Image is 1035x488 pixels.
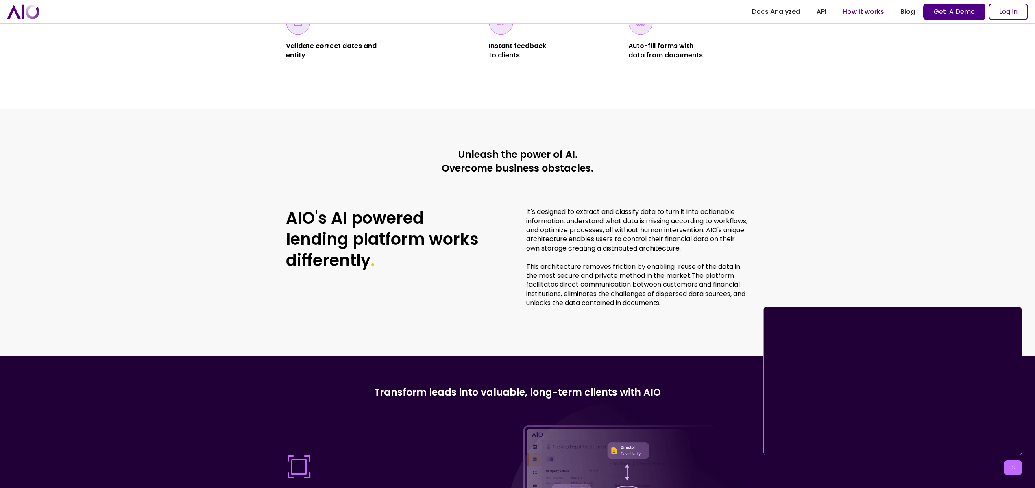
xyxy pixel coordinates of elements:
[767,310,1018,452] iframe: AIO - powering financial decision making
[7,4,39,19] a: home
[489,41,546,60] h5: Instant feedback to clients
[370,249,375,272] span: .
[286,148,750,175] h3: Unleash the power of AI. Overcome business obstacles.
[923,4,985,20] a: Get A Demo
[835,4,892,19] a: How it works
[744,4,808,19] a: Docs Analyzed
[989,4,1028,20] a: Log In
[892,4,923,19] a: Blog
[286,207,481,307] h2: AIO's AI powered lending platform works differently
[526,207,749,307] p: It's designed to extract and classify data to turn it into actionable information, understand wha...
[286,41,377,60] h5: Validate correct dates and entity
[286,386,750,399] h4: Transform leads into valuable, long-term clients with AIO
[808,4,835,19] a: API
[628,41,703,60] h5: Auto-fill forms with data from documents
